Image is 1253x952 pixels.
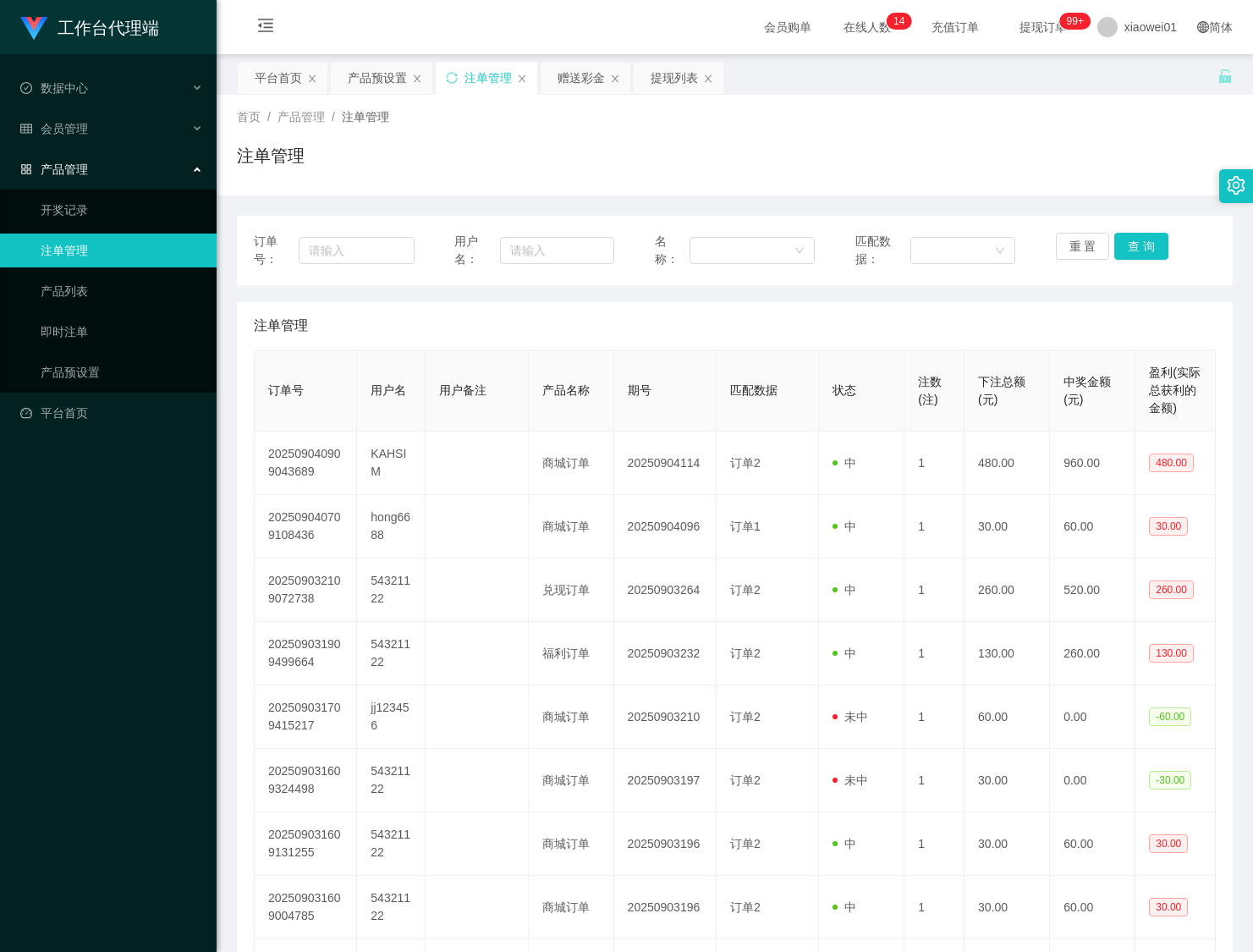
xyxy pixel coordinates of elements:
span: 状态 [833,383,856,397]
td: 20250903210 [614,685,717,749]
span: 中 [833,583,856,597]
i: 图标: global [1197,21,1209,33]
i: 图标: close [307,74,317,84]
span: 下注总额(元) [978,375,1025,406]
span: 会员管理 [20,122,88,135]
td: 1 [904,495,964,559]
span: 30.00 [1149,517,1188,536]
td: 260.00 [1050,622,1135,685]
td: 54321122 [357,812,426,876]
span: 中 [833,456,856,470]
div: 平台首页 [255,62,302,94]
td: 商城订单 [529,685,614,749]
span: -60.00 [1149,707,1191,726]
td: 202509040709108436 [255,495,357,559]
td: hong6688 [357,495,426,559]
span: 260.00 [1149,581,1194,599]
span: 产品管理 [20,162,88,176]
i: 图标: check-circle-o [20,82,32,94]
span: / [267,110,271,124]
td: 1 [904,432,964,495]
td: 0.00 [1050,749,1135,812]
td: 54321122 [357,559,426,622]
span: 注单管理 [254,316,308,336]
td: 兑现订单 [529,559,614,622]
td: 60.00 [1050,495,1135,559]
span: 数据中心 [20,81,88,95]
td: 商城订单 [529,432,614,495]
i: 图标: table [20,123,32,135]
td: 1 [904,876,964,939]
td: 20250903196 [614,876,717,939]
span: 名称： [655,233,690,268]
td: 1 [904,749,964,812]
span: 产品管理 [278,110,325,124]
span: 480.00 [1149,454,1194,472]
a: 注单管理 [41,234,203,267]
a: 产品预设置 [41,355,203,389]
td: 1 [904,812,964,876]
p: 4 [899,13,905,30]
td: 202509031909499664 [255,622,357,685]
span: 订单2 [730,900,761,914]
span: 130.00 [1149,644,1194,663]
td: 1 [904,622,964,685]
span: 中 [833,837,856,850]
td: 60.00 [964,685,1050,749]
td: 20250904114 [614,432,717,495]
div: 赠送彩金 [558,62,605,94]
td: 260.00 [964,559,1050,622]
td: 商城订单 [529,495,614,559]
a: 工作台代理端 [20,20,159,34]
a: 开奖记录 [41,193,203,227]
span: 用户备注 [439,383,486,397]
span: 未中 [833,773,868,787]
td: 202509040909043689 [255,432,357,495]
td: 1 [904,685,964,749]
td: 54321122 [357,622,426,685]
span: 期号 [628,383,651,397]
td: 520.00 [1050,559,1135,622]
span: 盈利(实际总获利的金额) [1149,366,1201,415]
i: 图标: close [412,74,422,84]
td: 202509031609131255 [255,812,357,876]
td: jj123456 [357,685,426,749]
span: 订单2 [730,837,761,850]
td: 202509031609004785 [255,876,357,939]
i: 图标: close [610,74,620,84]
img: logo.9652507e.png [20,17,47,41]
sup: 14 [887,13,911,30]
a: 即时注单 [41,315,203,349]
span: 30.00 [1149,898,1188,916]
h1: 注单管理 [237,143,305,168]
td: 30.00 [964,876,1050,939]
td: 20250904096 [614,495,717,559]
td: 商城订单 [529,876,614,939]
td: 960.00 [1050,432,1135,495]
i: 图标: unlock [1217,69,1233,84]
span: 订单2 [730,647,761,660]
td: 商城订单 [529,749,614,812]
span: 30.00 [1149,834,1188,853]
i: 图标: down [794,245,805,257]
span: 订单号： [254,233,299,268]
span: 注数(注) [918,375,942,406]
i: 图标: close [517,74,527,84]
span: 订单2 [730,456,761,470]
a: 产品列表 [41,274,203,308]
td: KAHSIM [357,432,426,495]
span: 订单2 [730,710,761,724]
span: 充值订单 [923,21,987,33]
button: 查 询 [1114,233,1168,260]
td: 54321122 [357,876,426,939]
i: 图标: close [703,74,713,84]
td: 福利订单 [529,622,614,685]
span: 订单1 [730,520,761,533]
span: 产品名称 [542,383,590,397]
span: 订单2 [730,773,761,787]
div: 产品预设置 [348,62,407,94]
td: 0.00 [1050,685,1135,749]
span: 中 [833,647,856,660]
span: 匹配数据： [855,233,910,268]
td: 20250903197 [614,749,717,812]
